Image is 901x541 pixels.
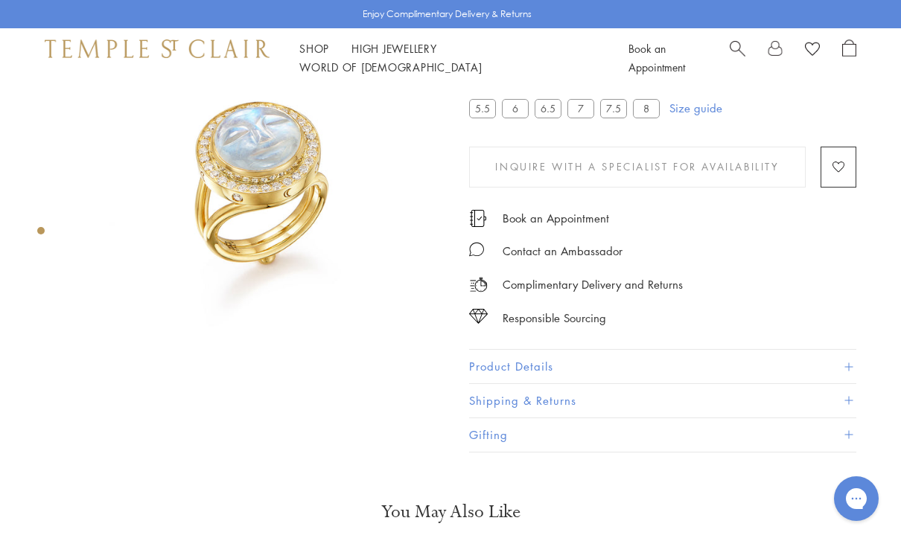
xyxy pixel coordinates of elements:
[469,384,856,417] button: Shipping & Returns
[469,210,487,227] img: icon_appointment.svg
[469,418,856,452] button: Gifting
[730,39,745,77] a: Search
[503,275,683,294] p: Complimentary Delivery and Returns
[351,41,437,56] a: High JewelleryHigh Jewellery
[503,242,623,260] div: Contact an Ambassador
[469,147,806,188] button: Inquire With A Specialist for Availability
[299,41,329,56] a: ShopShop
[502,99,529,118] label: 6
[827,471,886,526] iframe: Gorgias live chat messenger
[567,99,594,118] label: 7
[45,39,270,57] img: Temple St. Clair
[363,7,532,22] p: Enjoy Complimentary Delivery & Returns
[503,309,606,327] div: Responsible Sourcing
[299,60,482,74] a: World of [DEMOGRAPHIC_DATA]World of [DEMOGRAPHIC_DATA]
[503,210,609,226] a: Book an Appointment
[669,100,722,115] a: Size guide
[805,39,820,62] a: View Wishlist
[469,309,488,324] img: icon_sourcing.svg
[535,99,561,118] label: 6.5
[37,223,45,246] div: Product gallery navigation
[60,500,841,524] h3: You May Also Like
[469,275,488,294] img: icon_delivery.svg
[469,350,856,383] button: Product Details
[469,99,496,118] label: 5.5
[600,99,627,118] label: 7.5
[469,242,484,257] img: MessageIcon-01_2.svg
[495,159,779,175] span: Inquire With A Specialist for Availability
[299,39,595,77] nav: Main navigation
[842,39,856,77] a: Open Shopping Bag
[633,99,660,118] label: 8
[628,41,685,74] a: Book an Appointment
